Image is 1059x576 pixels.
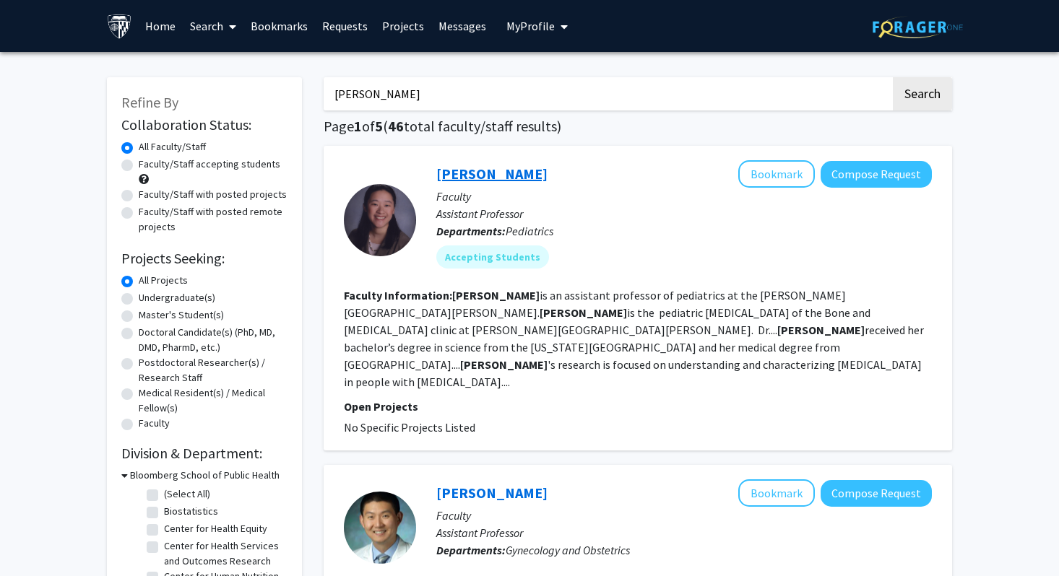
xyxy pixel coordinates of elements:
label: Faculty/Staff with posted remote projects [139,204,288,235]
a: Requests [315,1,375,51]
span: Gynecology and Obstetrics [506,543,630,557]
b: Faculty Information: [344,288,452,302]
input: Search Keywords [324,77,891,110]
img: ForagerOne Logo [873,16,963,38]
label: Master's Student(s) [139,307,224,323]
h1: Page of ( total faculty/staff results) [324,118,952,135]
h2: Projects Seeking: [121,250,288,267]
button: Compose Request to Harold Wu [821,480,932,507]
span: No Specific Projects Listed [344,420,475,435]
p: Assistant Professor [436,205,932,222]
button: Add Malinda Wu to Bookmarks [738,160,815,188]
label: All Faculty/Staff [139,139,206,154]
b: [PERSON_NAME] [460,357,548,372]
p: Faculty [436,507,932,524]
span: 5 [375,117,383,135]
label: (Select All) [164,486,210,502]
a: Search [183,1,243,51]
mat-chip: Accepting Students [436,245,549,269]
b: Departments: [436,224,506,238]
label: Faculty/Staff with posted projects [139,187,287,202]
label: Center for Health Equity [164,521,267,536]
label: Faculty/Staff accepting students [139,157,280,172]
p: Open Projects [344,398,932,415]
button: Compose Request to Malinda Wu [821,161,932,188]
label: Faculty [139,416,170,431]
a: [PERSON_NAME] [436,484,548,502]
a: Bookmarks [243,1,315,51]
b: Departments: [436,543,506,557]
span: 46 [388,117,404,135]
span: Pediatrics [506,224,553,238]
a: Messages [431,1,493,51]
span: 1 [354,117,362,135]
h2: Collaboration Status: [121,116,288,134]
label: Biostatistics [164,504,218,519]
p: Assistant Professor [436,524,932,541]
button: Search [893,77,952,110]
label: All Projects [139,273,188,288]
iframe: Chat [11,511,61,565]
span: My Profile [506,19,555,33]
button: Add Harold Wu to Bookmarks [738,479,815,507]
b: [PERSON_NAME] [452,288,540,302]
h3: Bloomberg School of Public Health [130,468,280,483]
label: Center for Health Services and Outcomes Research [164,538,284,569]
h2: Division & Department: [121,445,288,462]
a: [PERSON_NAME] [436,165,548,183]
a: Projects [375,1,431,51]
a: Home [138,1,183,51]
span: Refine By [121,93,178,111]
b: [PERSON_NAME] [540,305,627,320]
label: Doctoral Candidate(s) (PhD, MD, DMD, PharmD, etc.) [139,325,288,355]
label: Medical Resident(s) / Medical Fellow(s) [139,385,288,416]
label: Postdoctoral Researcher(s) / Research Staff [139,355,288,385]
img: Johns Hopkins University Logo [107,14,132,39]
p: Faculty [436,188,932,205]
fg-read-more: is an assistant professor of pediatrics at the [PERSON_NAME][GEOGRAPHIC_DATA][PERSON_NAME]. is th... [344,288,924,389]
label: Undergraduate(s) [139,290,215,305]
b: [PERSON_NAME] [777,323,865,337]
